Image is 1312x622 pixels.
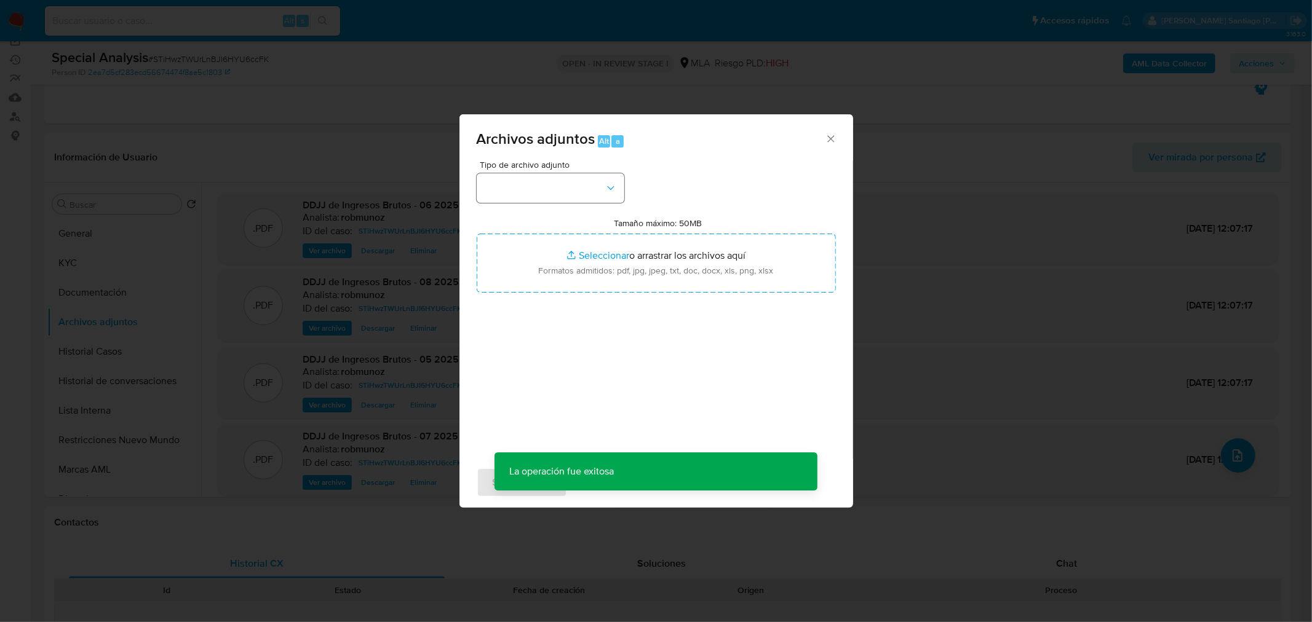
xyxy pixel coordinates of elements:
[480,160,627,169] span: Tipo de archivo adjunto
[599,135,609,147] span: Alt
[588,469,628,496] span: Cancelar
[616,135,620,147] span: a
[495,452,629,490] p: La operación fue exitosa
[477,128,595,149] span: Archivos adjuntos
[614,218,702,229] label: Tamaño máximo: 50MB
[825,133,836,144] button: Cerrar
